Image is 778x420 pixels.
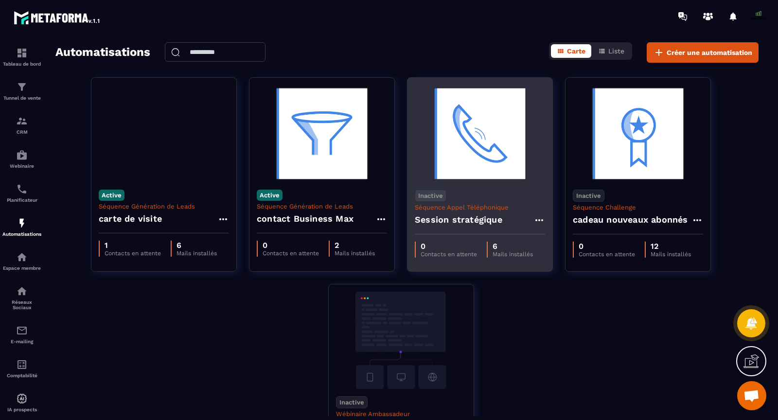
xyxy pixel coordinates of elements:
[16,47,28,59] img: formation
[2,108,41,142] a: formationformationCRM
[2,163,41,169] p: Webinaire
[55,42,150,63] h2: Automatisations
[2,265,41,271] p: Espace membre
[16,217,28,229] img: automations
[336,410,466,418] p: Wébinaire Ambassadeur
[608,47,624,55] span: Liste
[16,393,28,404] img: automations
[105,250,161,257] p: Contacts en attente
[257,85,387,182] img: automation-background
[16,149,28,161] img: automations
[415,213,502,227] h4: Session stratégique
[579,251,635,258] p: Contacts en attente
[16,251,28,263] img: automations
[493,251,533,258] p: Mails installés
[2,339,41,344] p: E-mailing
[573,204,703,211] p: Séquence Challenge
[579,242,635,251] p: 0
[651,242,691,251] p: 12
[567,47,585,55] span: Carte
[257,203,387,210] p: Séquence Génération de Leads
[335,241,375,250] p: 2
[2,95,41,101] p: Tunnel de vente
[263,241,319,250] p: 0
[421,251,477,258] p: Contacts en attente
[257,212,354,226] h4: contact Business Max
[592,44,630,58] button: Liste
[99,212,162,226] h4: carte de visite
[737,381,766,410] a: Ouvrir le chat
[2,210,41,244] a: automationsautomationsAutomatisations
[257,190,283,201] p: Active
[336,292,466,389] img: automation-background
[2,373,41,378] p: Comptabilité
[493,242,533,251] p: 6
[16,183,28,195] img: scheduler
[415,85,545,182] img: automation-background
[16,81,28,93] img: formation
[16,115,28,127] img: formation
[2,351,41,385] a: accountantaccountantComptabilité
[667,48,752,57] span: Créer une automatisation
[2,74,41,108] a: formationformationTunnel de vente
[177,250,217,257] p: Mails installés
[2,40,41,74] a: formationformationTableau de bord
[551,44,591,58] button: Carte
[14,9,101,26] img: logo
[2,197,41,203] p: Planificateur
[2,176,41,210] a: schedulerschedulerPlanificateur
[16,359,28,370] img: accountant
[2,61,41,67] p: Tableau de bord
[573,85,703,182] img: automation-background
[573,213,688,227] h4: cadeau nouveaux abonnés
[263,250,319,257] p: Contacts en attente
[2,244,41,278] a: automationsautomationsEspace membre
[99,203,229,210] p: Séquence Génération de Leads
[2,278,41,317] a: social-networksocial-networkRéseaux Sociaux
[2,231,41,237] p: Automatisations
[99,85,229,182] img: automation-background
[16,285,28,297] img: social-network
[573,190,604,202] p: Inactive
[177,241,217,250] p: 6
[421,242,477,251] p: 0
[651,251,691,258] p: Mails installés
[99,190,124,201] p: Active
[2,142,41,176] a: automationsautomationsWebinaire
[336,396,368,408] p: Inactive
[2,129,41,135] p: CRM
[2,299,41,310] p: Réseaux Sociaux
[415,190,446,202] p: Inactive
[16,325,28,336] img: email
[647,42,759,63] button: Créer une automatisation
[415,204,545,211] p: Séquence Appel Téléphonique
[335,250,375,257] p: Mails installés
[2,407,41,412] p: IA prospects
[105,241,161,250] p: 1
[2,317,41,351] a: emailemailE-mailing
